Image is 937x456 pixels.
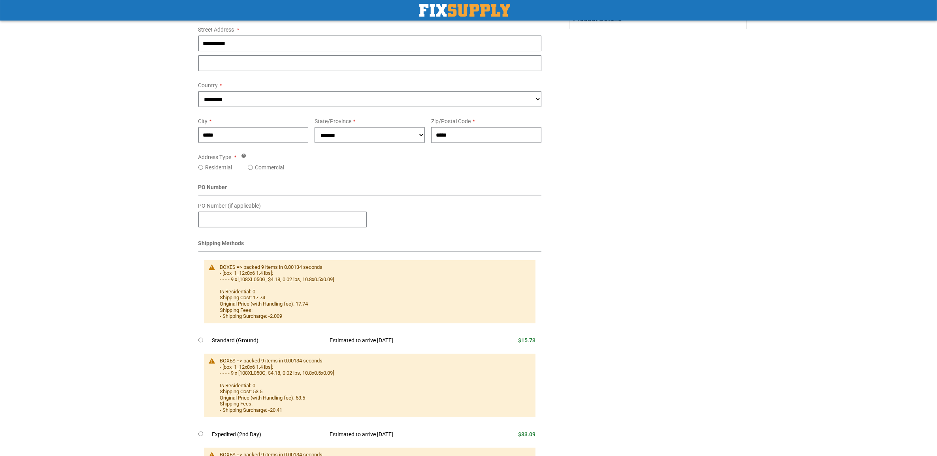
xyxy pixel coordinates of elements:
label: Commercial [255,163,284,171]
div: BOXES => packed 9 items in 0.00134 seconds - [box_1_12x8x6 1.4 lbs]: - - - - 9 x [108XL050G, $4.1... [220,264,528,319]
span: City [198,118,208,124]
div: Shipping Methods [198,239,542,251]
img: Fix Industrial Supply [419,4,510,17]
div: PO Number [198,183,542,195]
td: Expedited (2nd Day) [212,426,324,443]
span: State/Province [315,118,351,124]
td: Standard (Ground) [212,332,324,349]
label: Residential [205,163,232,171]
span: Street Address [198,26,234,33]
td: Estimated to arrive [DATE] [324,332,476,349]
span: Zip/Postal Code [431,118,471,124]
span: Product Details [573,15,622,23]
span: Country [198,82,218,88]
a: store logo [419,4,510,17]
span: $15.73 [518,337,535,343]
span: Address Type [198,154,232,160]
div: BOXES => packed 9 items in 0.00134 seconds - [box_1_12x8x6 1.4 lbs]: - - - - 9 x [108XL050G, $4.1... [220,358,528,413]
span: $33.09 [518,431,535,437]
td: Estimated to arrive [DATE] [324,426,476,443]
span: PO Number (if applicable) [198,203,261,209]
